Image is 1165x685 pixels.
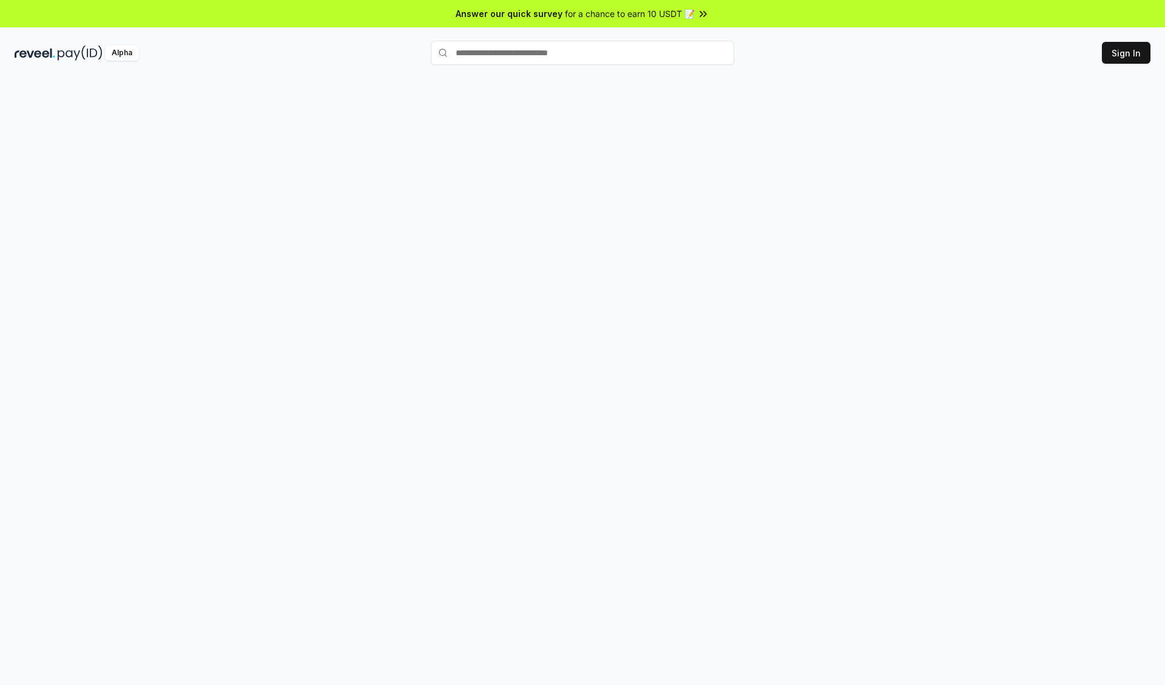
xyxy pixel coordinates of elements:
span: for a chance to earn 10 USDT 📝 [565,7,695,20]
img: pay_id [58,46,103,61]
button: Sign In [1102,42,1150,64]
span: Answer our quick survey [456,7,562,20]
div: Alpha [105,46,139,61]
img: reveel_dark [15,46,55,61]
